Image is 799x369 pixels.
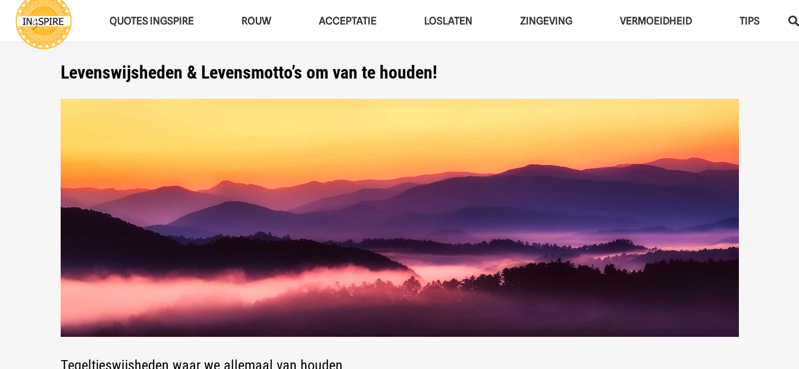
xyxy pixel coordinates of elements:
a: ZingevingZingeving Menu [496,6,596,36]
span: Zingeving [520,15,572,27]
span: Acceptatie [319,15,377,27]
a: TIPSTIPS Menu [716,6,784,36]
a: ROUWROUW Menu [218,6,295,36]
span: TIPS [740,15,760,27]
a: LoslatenLoslaten Menu [400,6,496,36]
a: VERMOEIDHEIDVERMOEIDHEID Menu [596,6,716,36]
span: VERMOEIDHEID [620,15,692,27]
span: QUOTES INGSPIRE [109,15,194,27]
span: ROUW [242,15,271,27]
a: QUOTES INGSPIREQUOTES INGSPIRE Menu [86,6,218,36]
img: Tegeltjes wijsheden die inspireren! - kijk op ingspire.nl [61,99,739,337]
span: Loslaten [424,15,472,27]
h1: Levenswijsheden & Levensmotto’s om van te houden! [61,62,739,83]
a: AcceptatieAcceptatie Menu [295,6,400,36]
